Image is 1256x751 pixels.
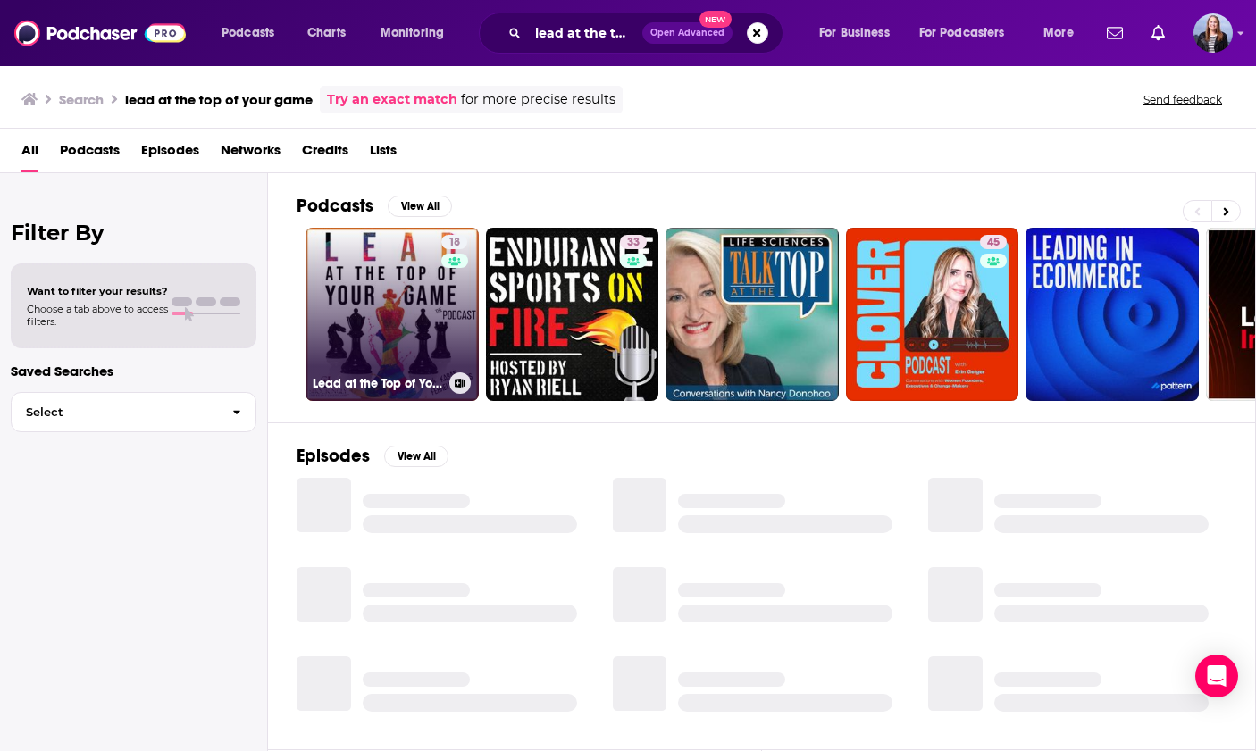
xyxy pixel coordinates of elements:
h2: Filter By [11,220,256,246]
span: New [699,11,732,28]
h2: Episodes [297,445,370,467]
span: For Business [819,21,890,46]
div: Search podcasts, credits, & more... [496,13,800,54]
span: 33 [627,234,640,252]
a: Charts [296,19,356,47]
a: 45 [846,228,1019,401]
button: open menu [368,19,467,47]
span: Choose a tab above to access filters. [27,303,168,328]
img: User Profile [1193,13,1233,53]
input: Search podcasts, credits, & more... [528,19,642,47]
a: Show notifications dropdown [1100,18,1130,48]
span: 18 [448,234,460,252]
h3: Search [59,91,104,108]
p: Saved Searches [11,363,256,380]
span: Select [12,406,218,418]
span: Monitoring [381,21,444,46]
span: Charts [307,21,346,46]
a: Episodes [141,136,199,172]
span: Want to filter your results? [27,285,168,297]
h2: Podcasts [297,195,373,217]
a: 33 [486,228,659,401]
button: open menu [908,19,1031,47]
button: Open AdvancedNew [642,22,733,44]
a: 33 [620,235,647,249]
a: PodcastsView All [297,195,452,217]
a: Show notifications dropdown [1144,18,1172,48]
div: Open Intercom Messenger [1195,655,1238,697]
span: Open Advanced [650,29,724,38]
button: open menu [1031,19,1096,47]
button: Show profile menu [1193,13,1233,53]
span: Logged in as annarice [1193,13,1233,53]
span: 45 [987,234,1000,252]
a: All [21,136,38,172]
a: Try an exact match [327,89,457,110]
a: Podcasts [60,136,120,172]
button: open menu [209,19,297,47]
a: Networks [221,136,281,172]
button: open menu [807,19,912,47]
a: EpisodesView All [297,445,448,467]
img: Podchaser - Follow, Share and Rate Podcasts [14,16,186,50]
a: Lists [370,136,397,172]
a: 45 [980,235,1007,249]
a: 18Lead at the Top of Your Game [306,228,479,401]
span: For Podcasters [919,21,1005,46]
button: View All [384,446,448,467]
button: Send feedback [1138,92,1227,107]
span: More [1043,21,1074,46]
span: for more precise results [461,89,615,110]
button: Select [11,392,256,432]
h3: lead at the top of your game [125,91,313,108]
a: 18 [441,235,467,249]
a: Credits [302,136,348,172]
button: View All [388,196,452,217]
span: Podcasts [222,21,274,46]
h3: Lead at the Top of Your Game [313,376,442,391]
